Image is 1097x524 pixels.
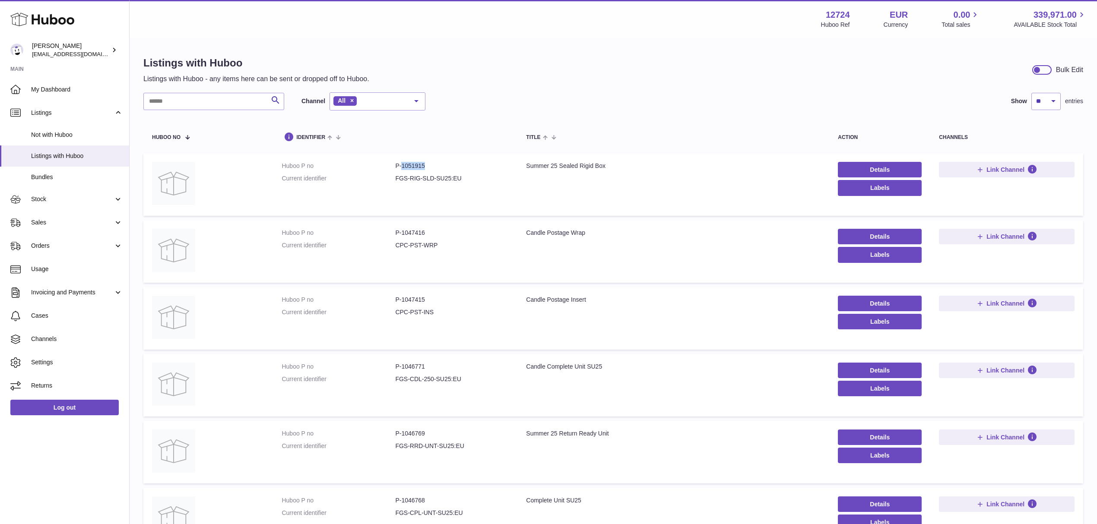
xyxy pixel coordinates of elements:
dd: FGS-RRD-UNT-SU25:EU [395,442,509,450]
span: Cases [31,312,123,320]
img: Candle Complete Unit SU25 [152,363,195,406]
span: All [338,97,346,104]
dt: Current identifier [282,174,395,183]
a: Details [838,429,922,445]
dt: Huboo P no [282,229,395,237]
span: Returns [31,382,123,390]
dt: Huboo P no [282,162,395,170]
span: 0.00 [954,9,970,21]
a: Details [838,496,922,512]
span: Usage [31,265,123,273]
dt: Huboo P no [282,296,395,304]
span: Total sales [942,21,980,29]
label: Show [1011,97,1027,105]
img: Summer 25 Sealed Rigid Box [152,162,195,205]
button: Labels [838,448,922,463]
span: Invoicing and Payments [31,288,114,297]
span: Sales [31,218,114,227]
h1: Listings with Huboo [143,56,369,70]
span: Link Channel [986,366,1024,374]
dd: P-1047415 [395,296,509,304]
button: Link Channel [939,296,1075,311]
dd: P-1047416 [395,229,509,237]
img: Candle Postage Insert [152,296,195,339]
span: [EMAIL_ADDRESS][DOMAIN_NAME] [32,51,127,57]
span: Link Channel [986,500,1024,508]
span: Not with Huboo [31,131,123,139]
span: Settings [31,358,123,366]
img: Summer 25 Return Ready Unit [152,429,195,473]
button: Link Channel [939,229,1075,244]
div: Summer 25 Sealed Rigid Box [526,162,821,170]
img: Candle Postage Wrap [152,229,195,272]
span: Orders [31,242,114,250]
span: Stock [31,195,114,203]
button: Labels [838,314,922,329]
button: Link Channel [939,162,1075,177]
dd: CPC-PST-INS [395,308,509,316]
dt: Huboo P no [282,363,395,371]
a: Log out [10,400,119,415]
a: Details [838,296,922,311]
span: entries [1065,97,1083,105]
a: Details [838,162,922,177]
dd: P-1046771 [395,363,509,371]
dd: FGS-CPL-UNT-SU25:EU [395,509,509,517]
dt: Current identifier [282,509,395,517]
dt: Current identifier [282,375,395,383]
button: Labels [838,247,922,262]
strong: EUR [890,9,908,21]
div: Candle Postage Wrap [526,229,821,237]
dt: Huboo P no [282,496,395,505]
button: Link Channel [939,363,1075,378]
span: identifier [296,135,325,140]
dt: Current identifier [282,442,395,450]
span: Bundles [31,173,123,181]
button: Labels [838,381,922,396]
span: Link Channel [986,433,1024,441]
dd: FGS-CDL-250-SU25:EU [395,375,509,383]
dt: Current identifier [282,241,395,249]
a: Details [838,363,922,378]
div: Candle Postage Insert [526,296,821,304]
button: Link Channel [939,496,1075,512]
span: Link Channel [986,233,1024,240]
dd: P-1046768 [395,496,509,505]
a: Details [838,229,922,244]
span: Channels [31,335,123,343]
div: Summer 25 Return Ready Unit [526,429,821,438]
div: Bulk Edit [1056,65,1083,75]
a: 0.00 Total sales [942,9,980,29]
button: Labels [838,180,922,196]
strong: 12724 [826,9,850,21]
dd: CPC-PST-WRP [395,241,509,249]
div: Complete Unit SU25 [526,496,821,505]
span: Listings with Huboo [31,152,123,160]
span: Link Channel [986,166,1024,174]
dt: Current identifier [282,308,395,316]
span: Link Channel [986,300,1024,307]
p: Listings with Huboo - any items here can be sent or dropped off to Huboo. [143,74,369,84]
div: [PERSON_NAME] [32,42,110,58]
dd: P-1046769 [395,429,509,438]
a: 339,971.00 AVAILABLE Stock Total [1014,9,1087,29]
button: Link Channel [939,429,1075,445]
dd: P-1051915 [395,162,509,170]
span: 339,971.00 [1034,9,1077,21]
span: Huboo no [152,135,181,140]
div: Currency [884,21,908,29]
dt: Huboo P no [282,429,395,438]
span: AVAILABLE Stock Total [1014,21,1087,29]
div: channels [939,135,1075,140]
div: Candle Complete Unit SU25 [526,363,821,371]
img: internalAdmin-12724@internal.huboo.com [10,44,23,57]
span: Listings [31,109,114,117]
label: Channel [301,97,325,105]
div: action [838,135,922,140]
div: Huboo Ref [821,21,850,29]
span: My Dashboard [31,85,123,94]
dd: FGS-RIG-SLD-SU25:EU [395,174,509,183]
span: title [526,135,540,140]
